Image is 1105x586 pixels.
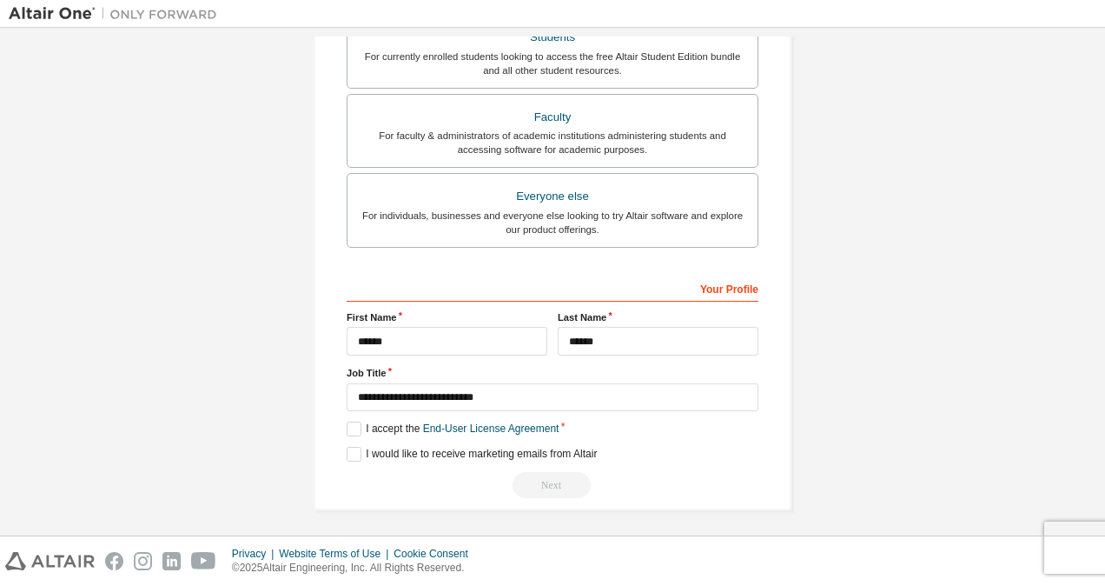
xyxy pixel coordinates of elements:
img: Altair One [9,5,226,23]
label: Last Name [558,310,758,324]
div: Your Profile [347,274,758,302]
div: Website Terms of Use [279,547,394,561]
label: First Name [347,310,547,324]
img: facebook.svg [105,552,123,570]
div: Cookie Consent [394,547,478,561]
div: For faculty & administrators of academic institutions administering students and accessing softwa... [358,129,747,156]
label: I would like to receive marketing emails from Altair [347,447,597,462]
div: For individuals, businesses and everyone else looking to try Altair software and explore our prod... [358,209,747,236]
div: Read and acccept EULA to continue [347,472,758,498]
a: End-User License Agreement [423,423,559,435]
img: instagram.svg [134,552,152,570]
label: Job Title [347,366,758,380]
div: Students [358,25,747,50]
div: Privacy [232,547,279,561]
p: © 2025 Altair Engineering, Inc. All Rights Reserved. [232,561,479,576]
img: altair_logo.svg [5,552,95,570]
img: youtube.svg [191,552,216,570]
div: Faculty [358,105,747,130]
img: linkedin.svg [162,552,181,570]
div: Everyone else [358,184,747,209]
div: For currently enrolled students looking to access the free Altair Student Edition bundle and all ... [358,50,747,77]
label: I accept the [347,422,559,436]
